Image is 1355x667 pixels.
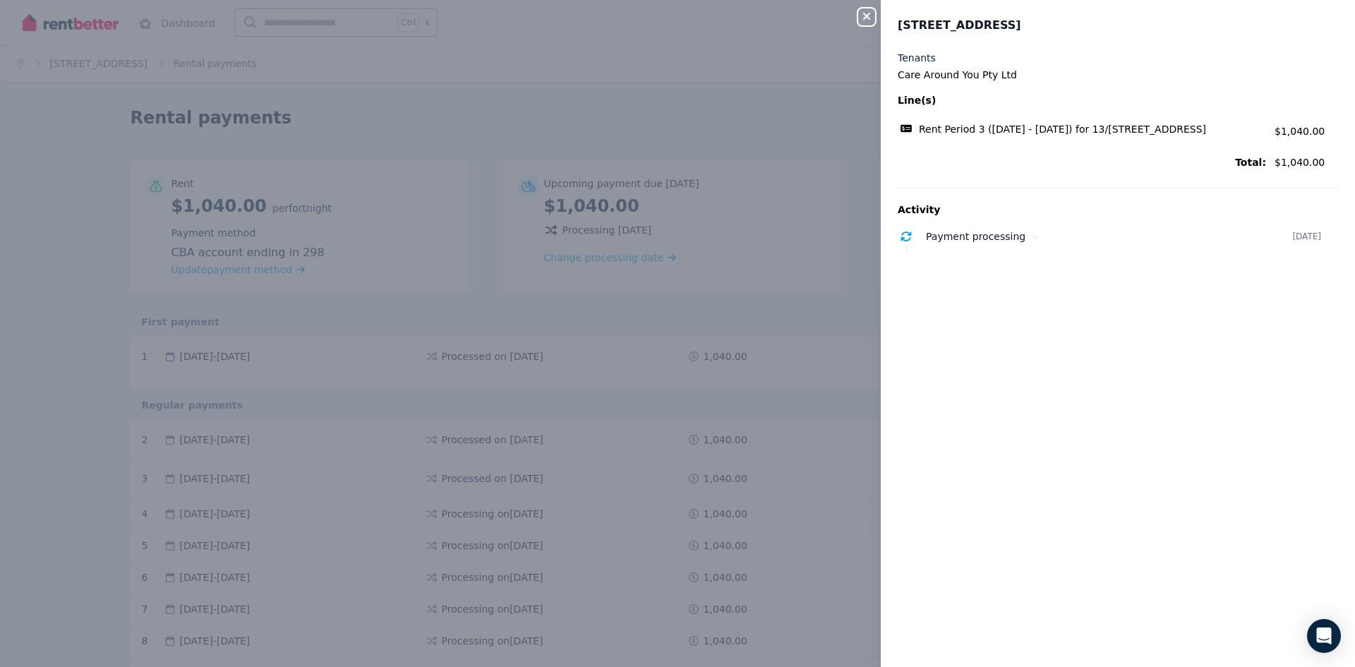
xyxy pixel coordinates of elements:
[919,122,1206,136] span: Rent Period 3 ([DATE] - [DATE]) for 13/[STREET_ADDRESS]
[898,68,1338,82] legend: Care Around You Pty Ltd
[898,93,1266,107] span: Line(s)
[898,203,1338,217] p: Activity
[926,231,1025,242] span: Payment processing
[898,155,1266,169] span: Total:
[898,51,936,65] label: Tenants
[1307,619,1341,653] div: Open Intercom Messenger
[1275,126,1325,137] span: $1,040.00
[898,17,1021,34] span: [STREET_ADDRESS]
[1292,231,1321,242] time: [DATE]
[1275,155,1338,169] span: $1,040.00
